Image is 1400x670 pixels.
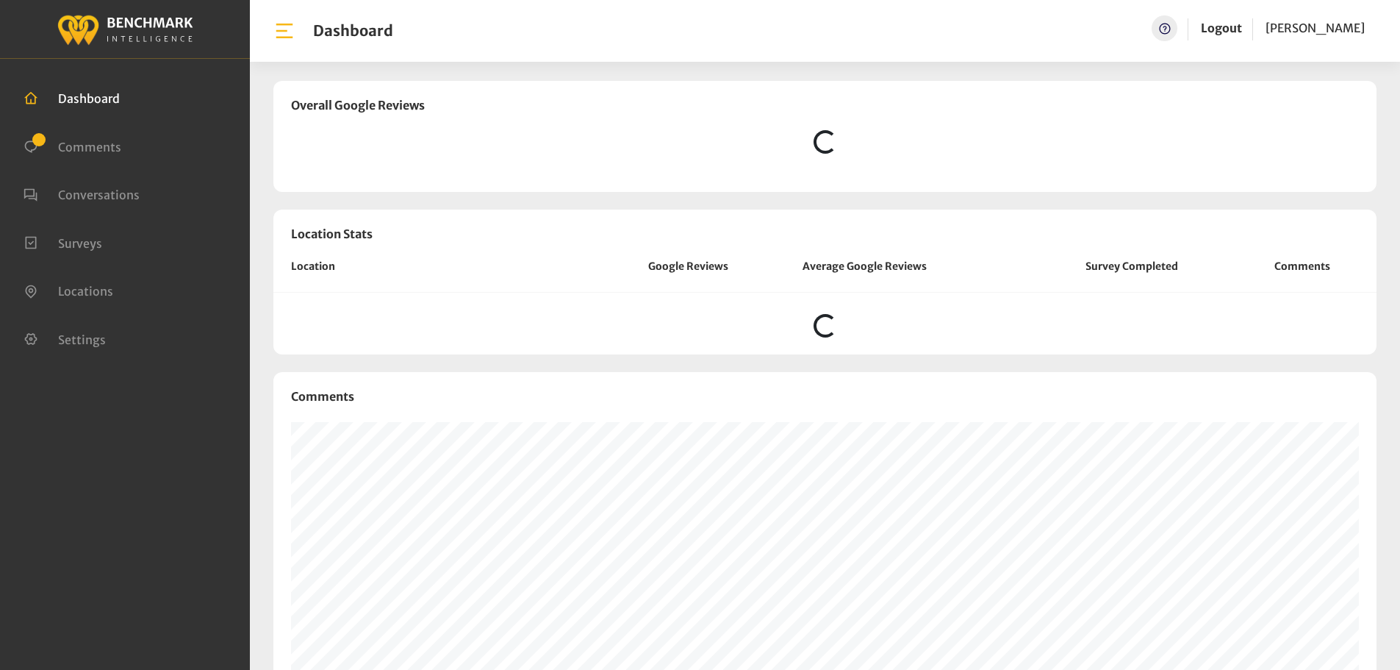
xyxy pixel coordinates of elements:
th: Location [273,259,592,293]
span: Settings [58,332,106,346]
a: Comments [24,138,121,153]
span: Locations [58,284,113,299]
h3: Overall Google Reviews [291,99,1359,113]
th: Comments [1229,259,1376,293]
a: Settings [24,331,106,346]
span: Comments [58,139,121,154]
img: bar [273,20,295,42]
a: Conversations [24,186,140,201]
a: Logout [1201,15,1242,41]
a: Dashboard [24,90,120,104]
a: [PERSON_NAME] [1266,15,1365,41]
img: benchmark [57,11,193,47]
a: Logout [1201,21,1242,35]
span: Dashboard [58,91,120,106]
a: Locations [24,282,113,297]
h1: Dashboard [313,22,393,40]
h3: Location Stats [273,210,1376,259]
h3: Comments [291,390,1359,404]
a: Surveys [24,235,102,249]
span: Surveys [58,235,102,250]
span: [PERSON_NAME] [1266,21,1365,35]
span: Conversations [58,188,140,202]
th: Google Reviews [592,259,785,293]
th: Survey Completed [1035,259,1229,293]
th: Average Google Reviews [785,259,1035,293]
